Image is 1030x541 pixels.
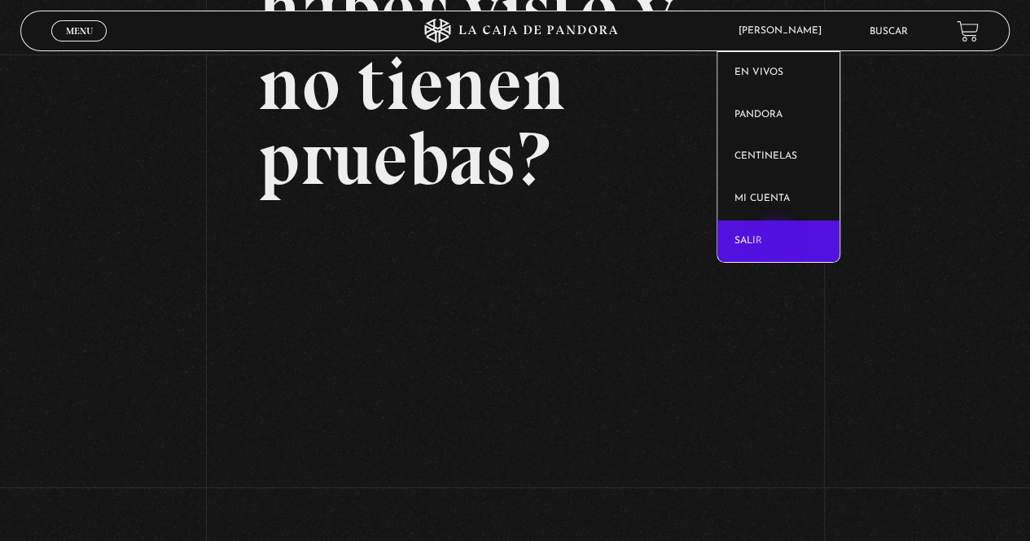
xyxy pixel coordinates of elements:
span: Cerrar [60,40,99,51]
span: [PERSON_NAME] [730,26,838,36]
a: Mi cuenta [717,178,839,220]
a: Salir [717,220,839,263]
a: View your shopping cart [957,20,979,42]
a: Buscar [870,27,908,37]
iframe: Dailymotion video player – Que juras haber visto y no tienes pruebas (98) [258,220,772,509]
a: Centinelas [717,136,839,178]
span: Menu [66,26,93,36]
a: Pandora [717,94,839,137]
a: En vivos [717,52,839,94]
